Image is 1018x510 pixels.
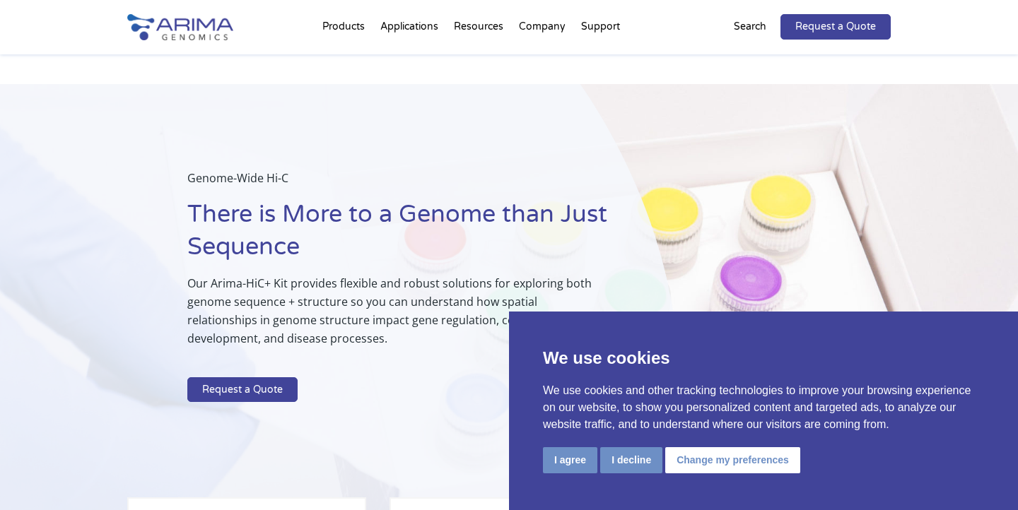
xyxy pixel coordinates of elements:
[187,377,298,403] a: Request a Quote
[187,169,608,198] p: Genome-Wide Hi-C
[543,447,597,473] button: I agree
[734,18,766,36] p: Search
[600,447,662,473] button: I decline
[543,345,984,371] p: We use cookies
[665,447,800,473] button: Change my preferences
[780,14,891,40] a: Request a Quote
[187,198,608,274] h1: There is More to a Genome than Just Sequence
[127,14,233,40] img: Arima-Genomics-logo
[187,274,608,359] p: Our Arima-HiC+ Kit provides flexible and robust solutions for exploring both genome sequence + st...
[543,382,984,433] p: We use cookies and other tracking technologies to improve your browsing experience on our website...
